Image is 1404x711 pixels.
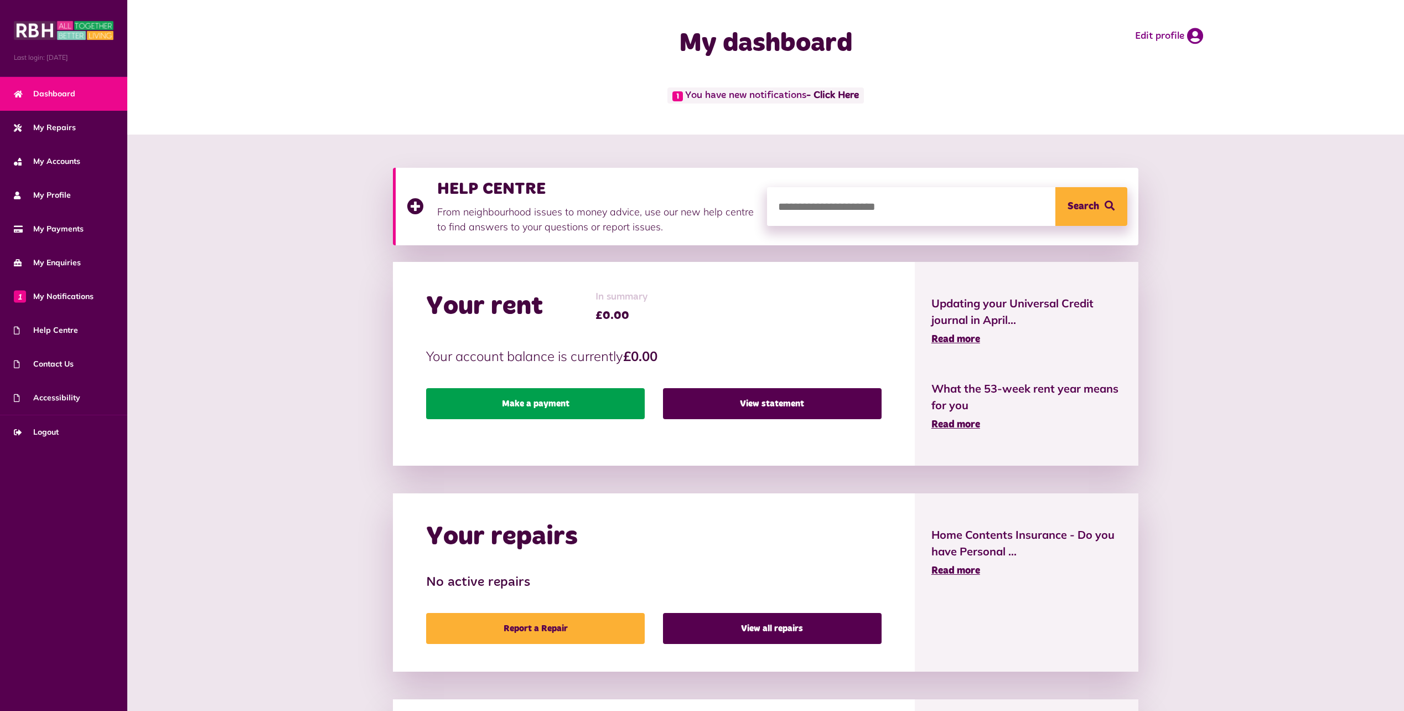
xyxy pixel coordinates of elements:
[595,307,648,324] span: £0.00
[806,91,859,101] a: - Click Here
[1135,28,1203,44] a: Edit profile
[14,122,76,133] span: My Repairs
[14,426,59,438] span: Logout
[595,290,648,305] span: In summary
[14,290,26,302] span: 1
[426,388,645,419] a: Make a payment
[14,324,78,336] span: Help Centre
[1068,187,1099,226] span: Search
[14,291,94,302] span: My Notifications
[931,380,1122,432] a: What the 53-week rent year means for you Read more
[931,295,1122,347] a: Updating your Universal Credit journal in April... Read more
[931,527,1122,560] span: Home Contents Insurance - Do you have Personal ...
[1055,187,1127,226] button: Search
[931,527,1122,579] a: Home Contents Insurance - Do you have Personal ... Read more
[426,521,578,553] h2: Your repairs
[14,392,80,404] span: Accessibility
[931,420,980,430] span: Read more
[437,179,756,199] h3: HELP CENTRE
[426,575,882,591] h3: No active repairs
[14,223,84,235] span: My Payments
[14,189,71,201] span: My Profile
[931,334,980,344] span: Read more
[623,348,657,364] strong: £0.00
[14,257,81,269] span: My Enquiries
[545,28,987,60] h1: My dashboard
[672,91,683,101] span: 1
[426,346,882,366] p: Your account balance is currently
[931,566,980,576] span: Read more
[931,295,1122,328] span: Updating your Universal Credit journal in April...
[14,88,75,100] span: Dashboard
[931,380,1122,414] span: What the 53-week rent year means for you
[426,613,645,644] a: Report a Repair
[14,19,113,42] img: MyRBH
[14,53,113,63] span: Last login: [DATE]
[663,613,882,644] a: View all repairs
[426,291,543,323] h2: Your rent
[437,204,756,234] p: From neighbourhood issues to money advice, use our new help centre to find answers to your questi...
[663,388,882,419] a: View statement
[14,358,74,370] span: Contact Us
[14,156,80,167] span: My Accounts
[667,87,864,104] span: You have new notifications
